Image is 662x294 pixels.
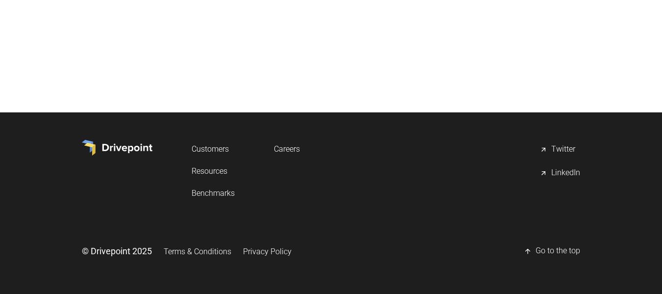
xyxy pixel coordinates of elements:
[82,245,152,257] div: © Drivepoint 2025
[192,162,235,180] a: Resources
[551,167,580,179] div: LinkedIn
[164,242,231,261] a: Terms & Conditions
[243,242,292,261] a: Privacy Policy
[539,140,580,160] a: Twitter
[192,184,235,202] a: Benchmarks
[524,241,580,261] a: Go to the top
[274,140,300,158] a: Careers
[536,245,580,257] div: Go to the top
[551,144,575,156] div: Twitter
[192,140,235,158] a: Customers
[539,163,580,183] a: LinkedIn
